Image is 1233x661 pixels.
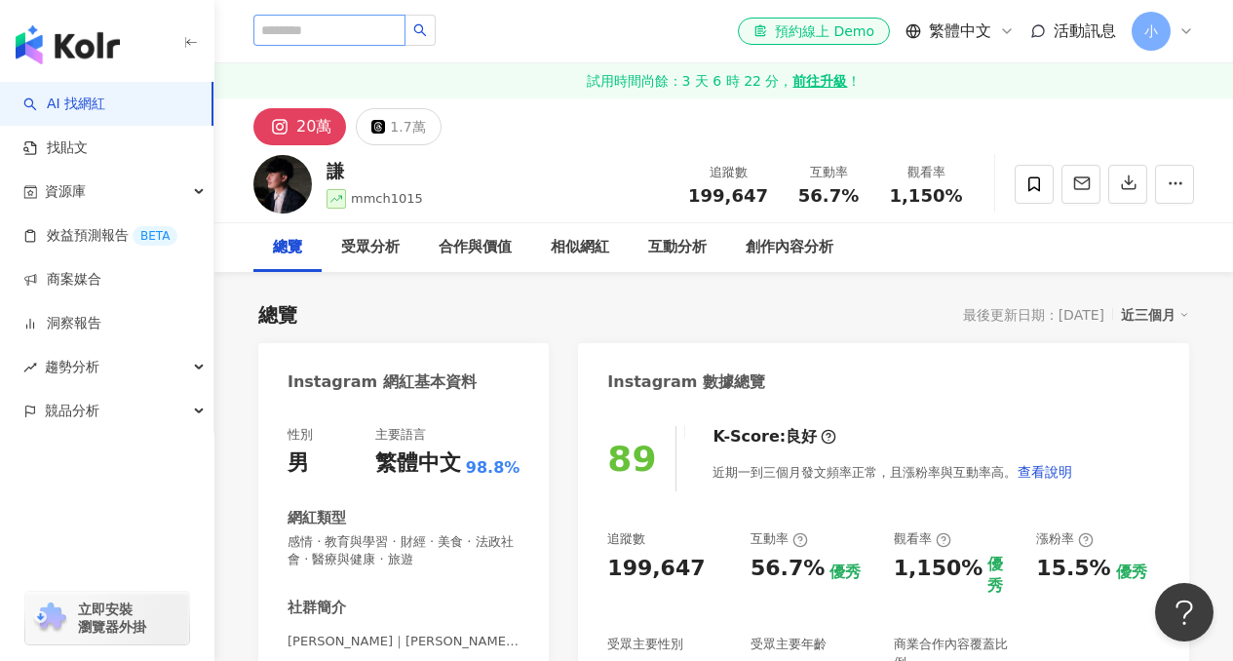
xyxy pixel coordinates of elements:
[829,562,861,583] div: 優秀
[1036,554,1110,584] div: 15.5%
[253,155,312,214] img: KOL Avatar
[288,533,520,568] span: 感情 · 教育與學習 · 財經 · 美食 · 法政社會 · 醫療與健康 · 旅遊
[78,601,146,636] span: 立即安裝 瀏覽器外掛
[894,554,983,598] div: 1,150%
[791,163,866,182] div: 互動率
[45,345,99,389] span: 趨勢分析
[45,170,86,214] span: 資源庫
[1121,302,1189,328] div: 近三個月
[648,236,707,259] div: 互動分析
[607,636,683,653] div: 受眾主要性別
[751,530,808,548] div: 互動率
[288,371,477,393] div: Instagram 網紅基本資料
[1054,21,1116,40] span: 活動訊息
[351,191,423,206] span: mmch1015
[1017,452,1073,491] button: 查看說明
[296,113,331,140] div: 20萬
[31,603,69,634] img: chrome extension
[929,20,991,42] span: 繁體中文
[253,108,346,145] button: 20萬
[713,452,1073,491] div: 近期一到三個月發文頻率正常，且漲粉率與互動率高。
[390,113,425,140] div: 1.7萬
[413,23,427,37] span: search
[16,25,120,64] img: logo
[889,163,963,182] div: 觀看率
[45,389,99,433] span: 競品分析
[987,554,1017,598] div: 優秀
[894,530,951,548] div: 觀看率
[607,554,705,584] div: 199,647
[375,426,426,444] div: 主要語言
[890,186,963,206] span: 1,150%
[551,236,609,259] div: 相似網紅
[288,508,346,528] div: 網紅類型
[375,448,461,479] div: 繁體中文
[746,236,833,259] div: 創作內容分析
[688,185,768,206] span: 199,647
[751,554,825,584] div: 56.7%
[23,270,101,290] a: 商案媒合
[963,307,1104,323] div: 最後更新日期：[DATE]
[792,71,847,91] strong: 前往升級
[327,159,423,183] div: 謙
[439,236,512,259] div: 合作與價值
[25,592,189,644] a: chrome extension立即安裝 瀏覽器外掛
[23,314,101,333] a: 洞察報告
[607,371,765,393] div: Instagram 數據總覽
[751,636,827,653] div: 受眾主要年齡
[753,21,874,41] div: 預約線上 Demo
[1144,20,1158,42] span: 小
[258,301,297,329] div: 總覽
[1036,530,1094,548] div: 漲粉率
[713,426,836,447] div: K-Score :
[466,457,520,479] span: 98.8%
[798,186,859,206] span: 56.7%
[288,633,520,650] span: [PERSON_NAME]｜[PERSON_NAME] | mmch1015
[273,236,302,259] div: 總覽
[786,426,817,447] div: 良好
[23,95,105,114] a: searchAI 找網紅
[1116,562,1147,583] div: 優秀
[738,18,890,45] a: 預約線上 Demo
[1018,464,1072,480] span: 查看說明
[1155,583,1214,642] iframe: Help Scout Beacon - Open
[288,448,309,479] div: 男
[356,108,441,145] button: 1.7萬
[607,530,645,548] div: 追蹤數
[23,361,37,374] span: rise
[288,426,313,444] div: 性別
[288,598,346,618] div: 社群簡介
[214,63,1233,98] a: 試用時間尚餘：3 天 6 時 22 分，前往升級！
[607,439,656,479] div: 89
[23,226,177,246] a: 效益預測報告BETA
[341,236,400,259] div: 受眾分析
[23,138,88,158] a: 找貼文
[688,163,768,182] div: 追蹤數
